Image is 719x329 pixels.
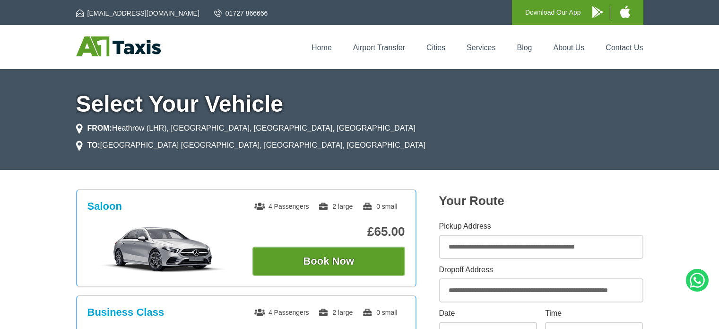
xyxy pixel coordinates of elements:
span: 4 Passengers [254,309,309,316]
strong: TO: [87,141,100,149]
h3: Saloon [87,200,122,213]
h3: Business Class [87,306,165,319]
span: 0 small [362,203,397,210]
label: Time [545,310,643,317]
a: About Us [554,44,585,52]
a: Blog [517,44,532,52]
span: 2 large [318,309,353,316]
button: Book Now [252,247,405,276]
a: 01727 866666 [214,9,268,18]
img: A1 Taxis iPhone App [620,6,630,18]
span: 0 small [362,309,397,316]
a: Cities [426,44,445,52]
h1: Select Your Vehicle [76,93,643,116]
li: Heathrow (LHR), [GEOGRAPHIC_DATA], [GEOGRAPHIC_DATA], [GEOGRAPHIC_DATA] [76,123,416,134]
a: Airport Transfer [353,44,405,52]
a: Contact Us [606,44,643,52]
a: Home [312,44,332,52]
span: 2 large [318,203,353,210]
p: £65.00 [252,224,405,239]
p: Download Our App [525,7,581,18]
strong: FROM: [87,124,112,132]
a: [EMAIL_ADDRESS][DOMAIN_NAME] [76,9,199,18]
h2: Your Route [439,194,643,208]
label: Pickup Address [439,222,643,230]
li: [GEOGRAPHIC_DATA] [GEOGRAPHIC_DATA], [GEOGRAPHIC_DATA], [GEOGRAPHIC_DATA] [76,140,426,151]
span: 4 Passengers [254,203,309,210]
img: Saloon [92,226,234,273]
img: A1 Taxis St Albans LTD [76,36,161,56]
label: Date [439,310,537,317]
img: A1 Taxis Android App [592,6,603,18]
a: Services [467,44,495,52]
label: Dropoff Address [439,266,643,274]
